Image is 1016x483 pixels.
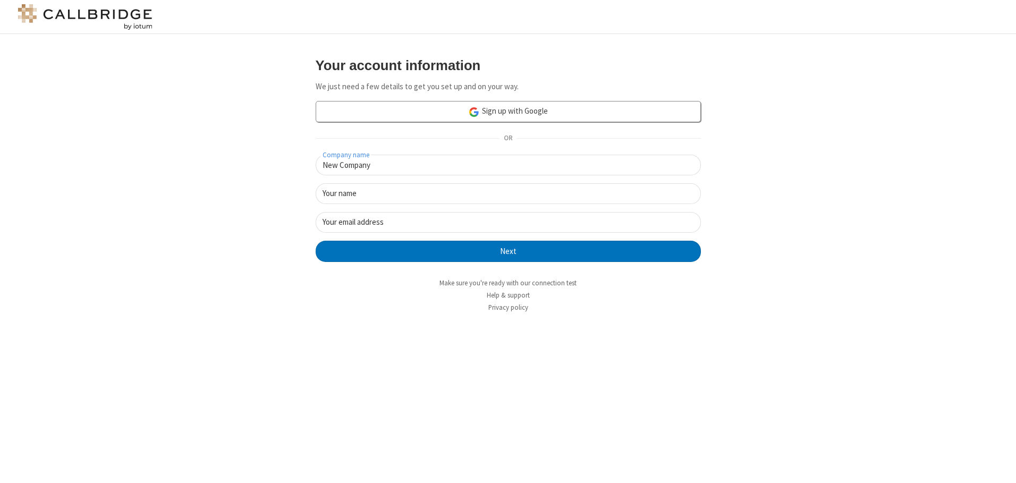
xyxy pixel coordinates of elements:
button: Next [316,241,701,262]
h3: Your account information [316,58,701,73]
a: Make sure you're ready with our connection test [439,278,577,287]
input: Your name [316,183,701,204]
input: Your email address [316,212,701,233]
span: OR [499,131,517,146]
img: logo@2x.png [16,4,154,30]
a: Privacy policy [488,303,528,312]
input: Company name [316,155,701,175]
img: google-icon.png [468,106,480,118]
a: Help & support [487,291,530,300]
a: Sign up with Google [316,101,701,122]
p: We just need a few details to get you set up and on your way. [316,81,701,93]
